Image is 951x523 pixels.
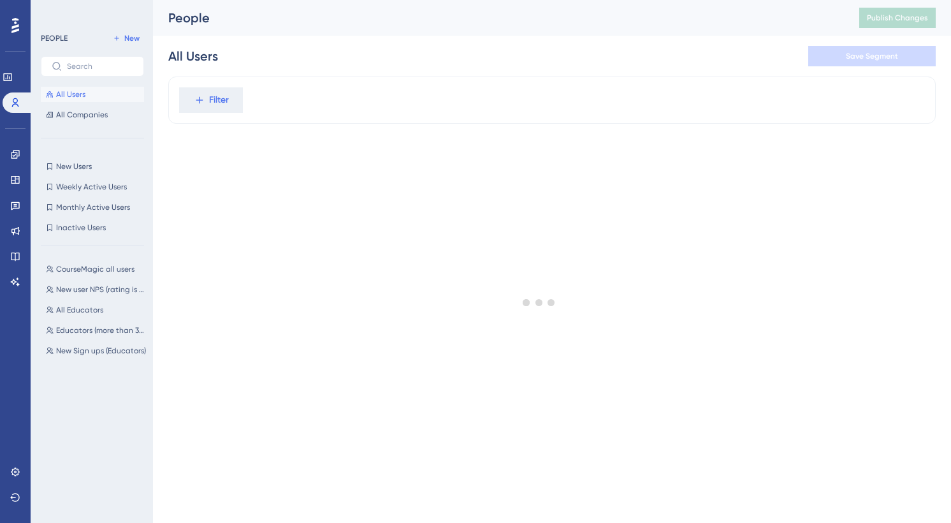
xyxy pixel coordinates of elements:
button: New Users [41,159,144,174]
button: New [108,31,144,46]
input: Search [67,62,133,71]
button: Weekly Active Users [41,179,144,195]
button: All Educators [41,302,152,318]
span: New [124,33,140,43]
span: CourseMagic all users [56,264,134,274]
span: Publish Changes [867,13,928,23]
span: Educators (more than 30 days) [56,325,147,335]
button: CourseMagic all users [41,261,152,277]
span: All Companies [56,110,108,120]
span: All Educators [56,305,103,315]
button: Inactive Users [41,220,144,235]
div: PEOPLE [41,33,68,43]
span: Monthly Active Users [56,202,130,212]
button: Publish Changes [859,8,936,28]
button: Educators (more than 30 days) [41,323,152,338]
button: All Companies [41,107,144,122]
span: New user NPS (rating is greater than 5) [56,284,147,295]
span: New Sign ups (Educators) [56,346,146,356]
button: All Users [41,87,144,102]
div: People [168,9,827,27]
button: Monthly Active Users [41,200,144,215]
span: New Users [56,161,92,172]
span: Save Segment [846,51,898,61]
button: New user NPS (rating is greater than 5) [41,282,152,297]
div: All Users [168,47,218,65]
button: Save Segment [808,46,936,66]
span: Inactive Users [56,223,106,233]
button: New Sign ups (Educators) [41,343,152,358]
span: Weekly Active Users [56,182,127,192]
span: All Users [56,89,85,99]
